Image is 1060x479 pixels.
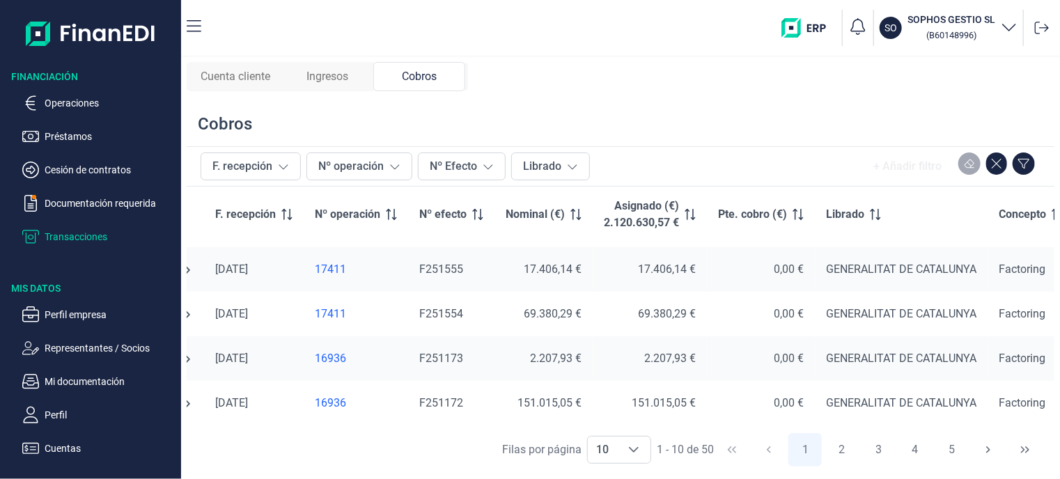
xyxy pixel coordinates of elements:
div: [DATE] [215,396,293,410]
button: Page 3 [862,433,895,466]
button: Perfil empresa [22,306,176,323]
div: GENERALITAT DE CATALUNYA [826,352,976,366]
img: Logo de aplicación [26,11,156,56]
p: SO [884,21,897,35]
button: undefined null [182,265,193,276]
span: Concepto [999,206,1046,223]
div: Cuenta cliente [189,62,281,91]
div: 0,00 € [718,352,804,366]
span: F251555 [419,262,463,276]
a: 17411 [315,307,397,321]
div: Cobros [373,62,465,91]
button: Préstamos [22,128,176,145]
span: Factoring [999,307,1045,320]
button: First Page [715,433,749,466]
div: Ingresos [281,62,373,91]
div: 2.207,93 € [604,352,696,366]
button: Next Page [972,433,1005,466]
button: Page 5 [935,433,969,466]
button: undefined null [182,309,193,320]
button: Cesión de contratos [22,162,176,178]
button: Representantes / Socios [22,340,176,356]
button: SOSOPHOS GESTIO SL (B60148996) [880,13,1018,43]
div: [DATE] [215,307,293,321]
span: Nº efecto [419,206,467,223]
span: Nº operación [315,206,380,223]
a: 16936 [315,352,397,366]
div: Filas por página [502,441,582,458]
div: GENERALITAT DE CATALUNYA [826,262,976,276]
div: 2.207,93 € [506,352,582,366]
div: Cobros [198,113,252,135]
div: GENERALITAT DE CATALUNYA [826,396,976,410]
span: Factoring [999,396,1045,409]
p: Cuentas [45,440,176,457]
a: 17411 [315,262,397,276]
span: 10 [588,437,617,463]
span: Cuenta cliente [201,68,270,85]
p: Representantes / Socios [45,340,176,356]
div: [DATE] [215,262,293,276]
button: F. recepción [201,152,301,180]
div: 69.380,29 € [506,307,582,321]
button: Page 4 [898,433,932,466]
div: 17.406,14 € [604,262,696,276]
button: Transacciones [22,228,176,245]
p: Préstamos [45,128,176,145]
p: Transacciones [45,228,176,245]
p: Perfil empresa [45,306,176,323]
span: Cobros [402,68,437,85]
button: undefined null [182,398,193,409]
img: erp [781,18,836,38]
span: 1 - 10 de 50 [657,444,714,455]
div: 0,00 € [718,262,804,276]
button: Mi documentación [22,373,176,390]
a: 16936 [315,396,397,410]
button: Last Page [1008,433,1042,466]
div: 0,00 € [718,307,804,321]
p: Asignado (€) [614,198,679,214]
button: Previous Page [752,433,786,466]
span: Pte. cobro (€) [718,206,787,223]
span: F. recepción [215,206,276,223]
button: Nº operación [306,152,412,180]
div: GENERALITAT DE CATALUNYA [826,307,976,321]
span: F251173 [419,352,463,365]
div: 17.406,14 € [506,262,582,276]
button: Operaciones [22,95,176,111]
button: Documentación requerida [22,195,176,212]
button: Cuentas [22,440,176,457]
span: Factoring [999,352,1045,365]
p: Cesión de contratos [45,162,176,178]
div: 151.015,05 € [604,396,696,410]
button: Nº Efecto [418,152,506,180]
span: Librado [826,206,864,223]
p: Mi documentación [45,373,176,390]
span: Ingresos [306,68,348,85]
div: 151.015,05 € [506,396,582,410]
div: Choose [617,437,650,463]
span: F251554 [419,307,463,320]
p: Operaciones [45,95,176,111]
small: Copiar cif [926,30,976,40]
button: Page 2 [825,433,859,466]
span: F251172 [419,396,463,409]
p: 2.120.630,57 € [604,214,679,231]
span: Nominal (€) [506,206,565,223]
button: Librado [511,152,590,180]
div: 69.380,29 € [604,307,696,321]
button: Page 1 [788,433,822,466]
div: 0,00 € [718,396,804,410]
p: Perfil [45,407,176,423]
span: Factoring [999,262,1045,276]
button: Perfil [22,407,176,423]
button: undefined null [182,354,193,365]
p: Documentación requerida [45,195,176,212]
div: [DATE] [215,352,293,366]
h3: SOPHOS GESTIO SL [907,13,995,26]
